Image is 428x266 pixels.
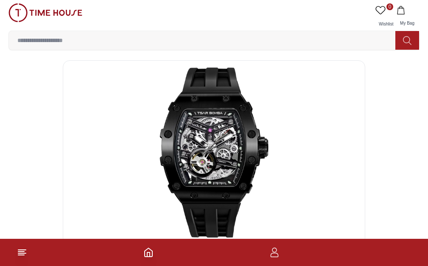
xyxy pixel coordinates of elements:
[70,68,358,238] img: TSAR BOMBA Men's Automatic Rose Gold Dial Watch - TB8208A-16
[143,247,154,258] a: Home
[375,22,397,26] span: Wishlist
[397,21,418,25] span: My Bag
[8,3,82,22] img: ...
[395,3,420,31] button: My Bag
[386,3,393,10] span: 0
[374,3,395,31] a: 0Wishlist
